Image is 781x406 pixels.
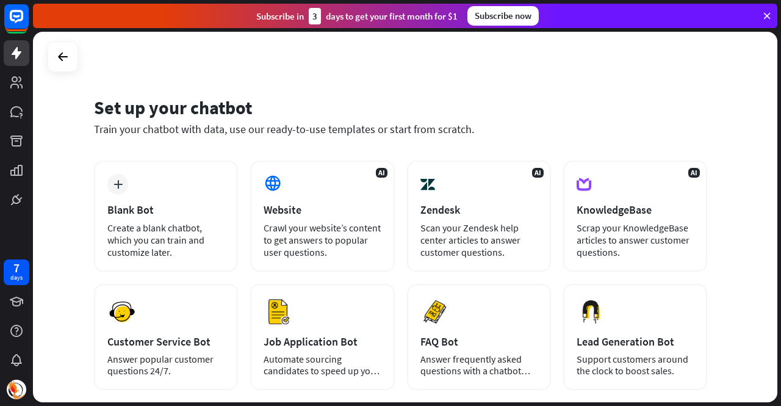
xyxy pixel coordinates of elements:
div: FAQ Bot [420,335,538,349]
div: 7 [13,263,20,274]
div: Job Application Bot [264,335,381,349]
div: Support customers around the clock to boost sales. [577,353,694,377]
div: Blank Bot [107,203,225,217]
div: Scrap your KnowledgeBase articles to answer customer questions. [577,222,694,258]
a: 7 days [4,259,29,285]
div: days [10,274,23,282]
div: Answer frequently asked questions with a chatbot and save your time. [420,353,538,377]
div: Zendesk [420,203,538,217]
div: Train your chatbot with data, use our ready-to-use templates or start from scratch. [94,122,707,136]
div: Lead Generation Bot [577,335,694,349]
div: Customer Service Bot [107,335,225,349]
span: AI [688,168,700,178]
div: 3 [309,8,321,24]
div: Automate sourcing candidates to speed up your hiring process. [264,353,381,377]
div: Create a blank chatbot, which you can train and customize later. [107,222,225,258]
div: Scan your Zendesk help center articles to answer customer questions. [420,222,538,258]
div: Crawl your website’s content to get answers to popular user questions. [264,222,381,258]
div: Subscribe in days to get your first month for $1 [256,8,458,24]
span: AI [532,168,544,178]
div: KnowledgeBase [577,203,694,217]
div: Answer popular customer questions 24/7. [107,353,225,377]
i: plus [113,180,123,189]
span: AI [376,168,387,178]
div: Set up your chatbot [94,96,707,119]
div: Subscribe now [467,6,539,26]
div: Website [264,203,381,217]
